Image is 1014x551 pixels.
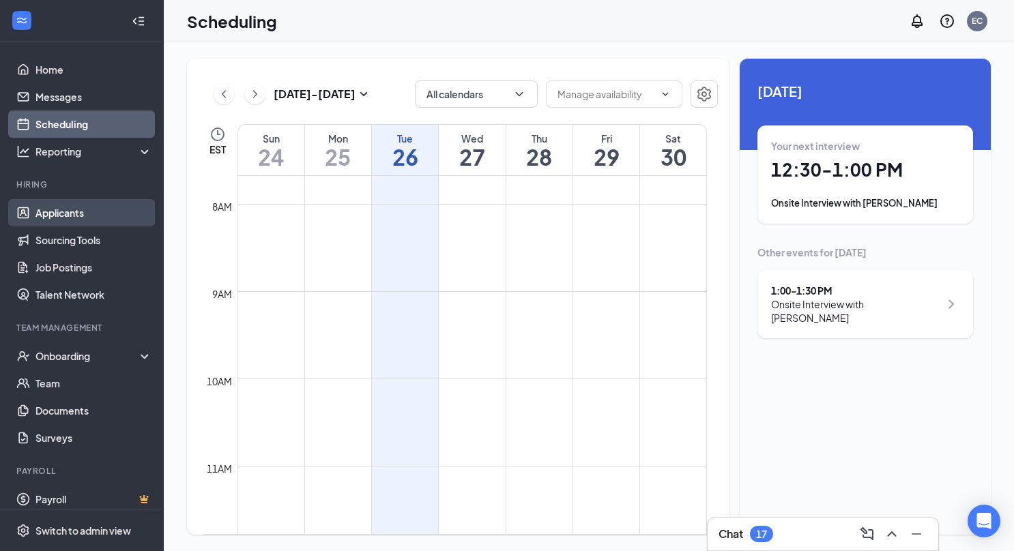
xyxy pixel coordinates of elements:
svg: ChevronRight [248,86,262,102]
svg: UserCheck [16,349,30,363]
button: ComposeMessage [856,523,878,545]
div: Reporting [35,145,153,158]
a: Team [35,370,152,397]
svg: Settings [696,86,712,102]
a: Talent Network [35,281,152,308]
a: Applicants [35,199,152,226]
button: ChevronLeft [214,84,234,104]
a: Messages [35,83,152,110]
a: August 27, 2025 [439,125,505,175]
a: August 30, 2025 [640,125,706,175]
button: Minimize [906,523,927,545]
div: Other events for [DATE] [757,245,973,259]
div: Sat [640,132,706,145]
a: August 26, 2025 [372,125,438,175]
div: 1:00 - 1:30 PM [771,284,940,297]
div: Team Management [16,322,149,333]
button: Settings [691,80,718,108]
svg: Notifications [909,13,925,29]
div: Hiring [16,179,149,190]
div: Onsite Interview with [PERSON_NAME] [771,297,940,325]
h1: 27 [439,145,505,168]
svg: Settings [16,524,30,537]
div: Your next interview [771,139,959,153]
a: August 28, 2025 [506,125,573,175]
div: Tue [372,132,438,145]
button: ChevronRight [245,84,265,104]
a: Home [35,56,152,83]
svg: Analysis [16,145,30,158]
h3: Chat [719,526,743,541]
button: ChevronUp [881,523,903,545]
div: EC [972,15,983,27]
div: Payroll [16,465,149,477]
a: August 25, 2025 [305,125,371,175]
h1: 24 [238,145,304,168]
svg: ChevronLeft [217,86,231,102]
svg: Clock [209,126,226,143]
a: August 24, 2025 [238,125,304,175]
span: [DATE] [757,80,973,102]
input: Manage availability [557,87,654,102]
div: 9am [209,286,235,301]
svg: ChevronDown [512,87,526,101]
svg: ChevronUp [884,526,900,542]
svg: WorkstreamLogo [15,14,29,27]
svg: QuestionInfo [939,13,955,29]
div: Thu [506,132,573,145]
h1: 30 [640,145,706,168]
div: Sun [238,132,304,145]
a: August 29, 2025 [573,125,639,175]
div: Switch to admin view [35,524,131,537]
svg: Collapse [132,14,145,28]
div: 11am [204,461,235,476]
div: 10am [204,374,235,389]
h1: 25 [305,145,371,168]
svg: ComposeMessage [859,526,875,542]
h1: 28 [506,145,573,168]
svg: Minimize [908,526,925,542]
div: Onsite Interview with [PERSON_NAME] [771,196,959,210]
div: Wed [439,132,505,145]
a: Job Postings [35,254,152,281]
a: Documents [35,397,152,424]
h1: 29 [573,145,639,168]
svg: ChevronRight [943,296,959,312]
div: 8am [209,199,235,214]
h1: 12:30 - 1:00 PM [771,158,959,181]
a: Surveys [35,424,152,451]
svg: ChevronDown [660,89,671,100]
svg: SmallChevronDown [356,86,372,102]
button: All calendarsChevronDown [415,80,538,108]
div: 17 [756,528,767,540]
a: Scheduling [35,110,152,138]
div: Open Intercom Messenger [968,505,1000,537]
a: Sourcing Tools [35,226,152,254]
div: Fri [573,132,639,145]
div: Onboarding [35,349,141,363]
h1: Scheduling [187,10,277,33]
h1: 26 [372,145,438,168]
span: EST [209,143,226,156]
h3: [DATE] - [DATE] [274,87,356,102]
a: PayrollCrown [35,486,152,513]
div: Mon [305,132,371,145]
